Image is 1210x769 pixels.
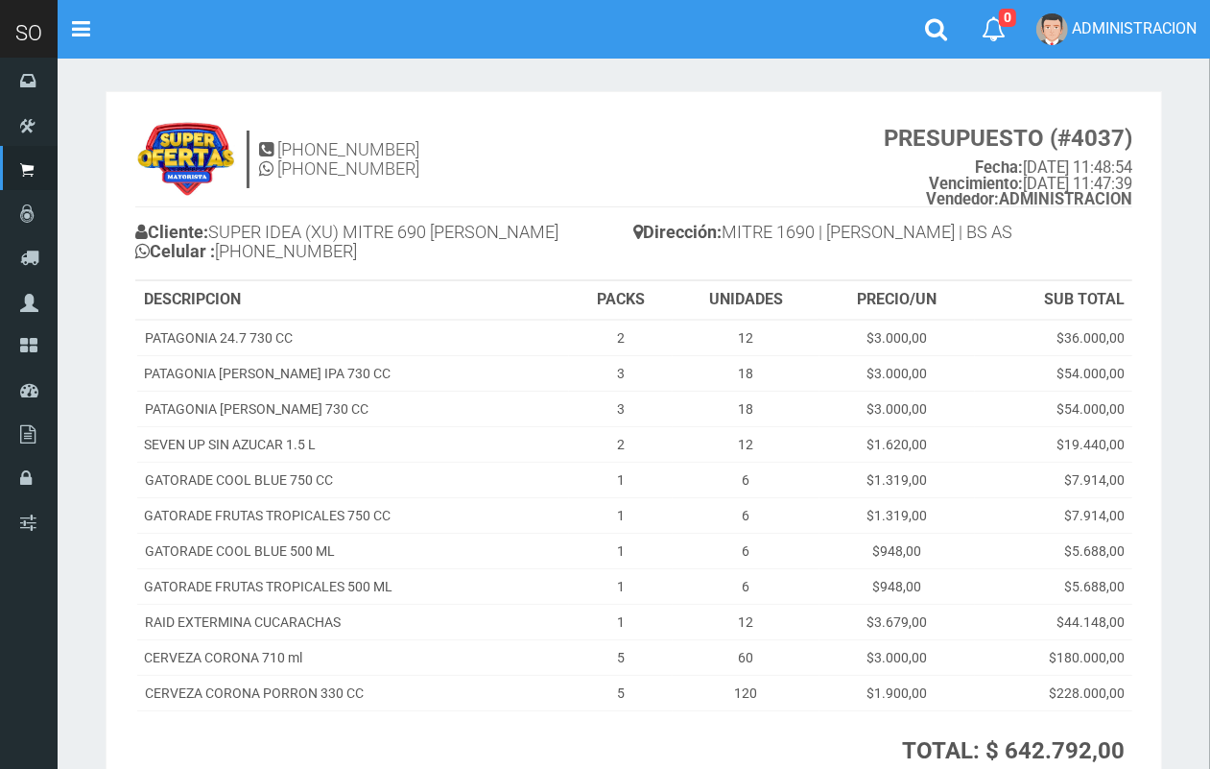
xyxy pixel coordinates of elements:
[819,569,975,605] td: $948,00
[999,9,1016,27] span: 0
[135,218,634,271] h4: SUPER IDEA (XU) MITRE 690 [PERSON_NAME] [PHONE_NUMBER]
[975,392,1132,427] td: $54.000,00
[975,320,1132,356] td: $36.000,00
[569,676,673,711] td: 5
[884,125,1132,152] strong: PRESUPUESTO (#4037)
[673,463,819,498] td: 6
[819,281,975,320] th: PRECIO/UN
[673,281,819,320] th: UNIDADES
[569,427,673,463] td: 2
[673,427,819,463] td: 12
[975,676,1132,711] td: $228.000,00
[975,640,1132,676] td: $180.000,00
[136,534,569,569] td: GATORADE COOL BLUE 500 ML
[136,640,569,676] td: CERVEZA CORONA 710 ml
[136,605,569,640] td: RAID EXTERMINA CUCARACHAS
[135,121,237,198] img: 9k=
[819,676,975,711] td: $1.900,00
[975,158,1023,177] strong: Fecha:
[884,126,1132,208] small: [DATE] 11:48:54 [DATE] 11:47:39
[136,569,569,605] td: GATORADE FRUTAS TROPICALES 500 ML
[136,498,569,534] td: GATORADE FRUTAS TROPICALES 750 CC
[1072,19,1197,37] span: ADMINISTRACION
[136,392,569,427] td: PATAGONIA [PERSON_NAME] 730 CC
[819,605,975,640] td: $3.679,00
[819,498,975,534] td: $1.319,00
[569,569,673,605] td: 1
[975,534,1132,569] td: $5.688,00
[136,356,569,392] td: PATAGONIA [PERSON_NAME] IPA 730 CC
[673,320,819,356] td: 12
[926,190,1132,208] b: ADMINISTRACION
[975,281,1132,320] th: SUB TOTAL
[569,640,673,676] td: 5
[673,605,819,640] td: 12
[975,569,1132,605] td: $5.688,00
[819,640,975,676] td: $3.000,00
[569,463,673,498] td: 1
[135,222,208,242] b: Cliente:
[569,605,673,640] td: 1
[673,640,819,676] td: 60
[926,190,999,208] strong: Vendedor:
[673,356,819,392] td: 18
[136,463,569,498] td: GATORADE COOL BLUE 750 CC
[673,392,819,427] td: 18
[819,320,975,356] td: $3.000,00
[135,241,215,261] b: Celular :
[673,569,819,605] td: 6
[819,392,975,427] td: $3.000,00
[569,356,673,392] td: 3
[569,392,673,427] td: 3
[819,356,975,392] td: $3.000,00
[569,498,673,534] td: 1
[975,356,1132,392] td: $54.000,00
[975,463,1132,498] td: $7.914,00
[634,222,723,242] b: Dirección:
[975,498,1132,534] td: $7.914,00
[819,427,975,463] td: $1.620,00
[975,605,1132,640] td: $44.148,00
[929,175,1023,193] strong: Vencimiento:
[975,427,1132,463] td: $19.440,00
[569,320,673,356] td: 2
[259,140,419,179] h4: [PHONE_NUMBER] [PHONE_NUMBER]
[673,534,819,569] td: 6
[819,463,975,498] td: $1.319,00
[1036,13,1068,45] img: User Image
[136,320,569,356] td: PATAGONIA 24.7 730 CC
[569,534,673,569] td: 1
[673,676,819,711] td: 120
[136,281,569,320] th: DESCRIPCION
[902,737,1125,764] strong: TOTAL: $ 642.792,00
[136,676,569,711] td: CERVEZA CORONA PORRON 330 CC
[673,498,819,534] td: 6
[634,218,1133,252] h4: MITRE 1690 | [PERSON_NAME] | BS AS
[569,281,673,320] th: PACKS
[136,427,569,463] td: SEVEN UP SIN AZUCAR 1.5 L
[819,534,975,569] td: $948,00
